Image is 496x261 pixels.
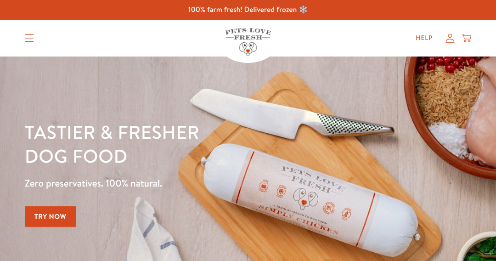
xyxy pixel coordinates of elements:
[25,175,322,192] p: Zero preservatives. 100% natural.
[25,206,76,227] a: Try Now
[17,27,41,50] summary: Translation missing: en.sections.header.menu
[408,29,440,47] a: Help
[225,28,271,56] img: Pets Love Fresh
[25,120,322,168] h1: Tastier & fresher dog food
